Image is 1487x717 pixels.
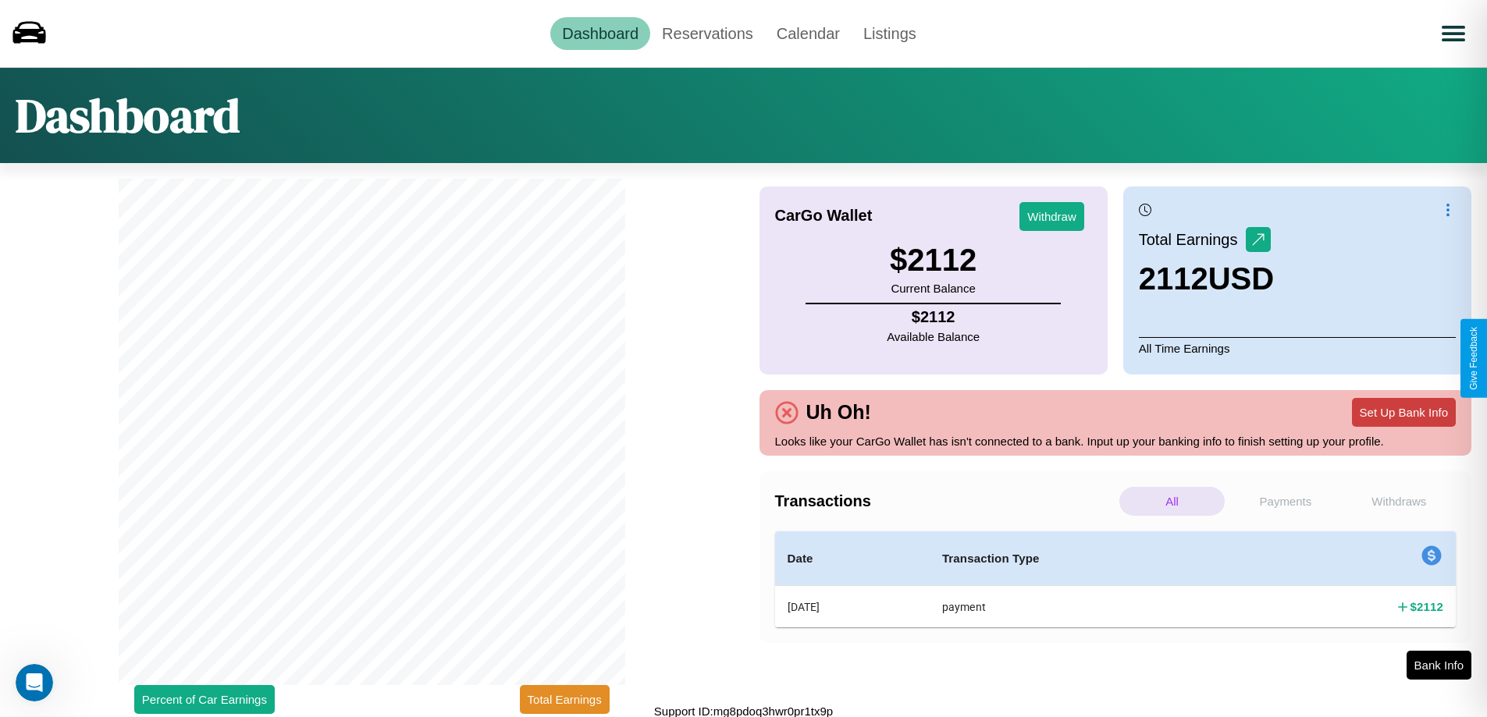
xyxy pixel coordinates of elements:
h4: CarGo Wallet [775,207,873,225]
h4: Date [788,549,917,568]
h4: $ 2112 [887,308,980,326]
button: Percent of Car Earnings [134,685,275,714]
p: Total Earnings [1139,225,1246,254]
h4: $ 2112 [1411,598,1443,615]
button: Set Up Bank Info [1352,398,1456,427]
div: Give Feedback [1468,327,1479,390]
th: [DATE] [775,586,930,628]
th: payment [930,586,1258,628]
button: Withdraw [1019,202,1084,231]
h3: 2112 USD [1139,261,1274,296]
a: Dashboard [550,17,650,50]
p: All Time Earnings [1139,337,1456,359]
a: Listings [852,17,928,50]
button: Bank Info [1407,651,1471,680]
p: All [1119,487,1225,516]
p: Looks like your CarGo Wallet has isn't connected to a bank. Input up your banking info to finish ... [775,431,1457,452]
p: Withdraws [1346,487,1452,516]
a: Reservations [650,17,765,50]
h4: Transactions [775,492,1115,510]
p: Available Balance [887,326,980,347]
h3: $ 2112 [890,243,977,278]
p: Current Balance [890,278,977,299]
h1: Dashboard [16,83,240,147]
button: Total Earnings [520,685,610,714]
table: simple table [775,531,1457,627]
p: Payments [1233,487,1338,516]
a: Calendar [765,17,852,50]
h4: Uh Oh! [799,401,879,424]
iframe: Intercom live chat [16,664,53,701]
button: Open menu [1432,12,1475,55]
h4: Transaction Type [942,549,1246,568]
